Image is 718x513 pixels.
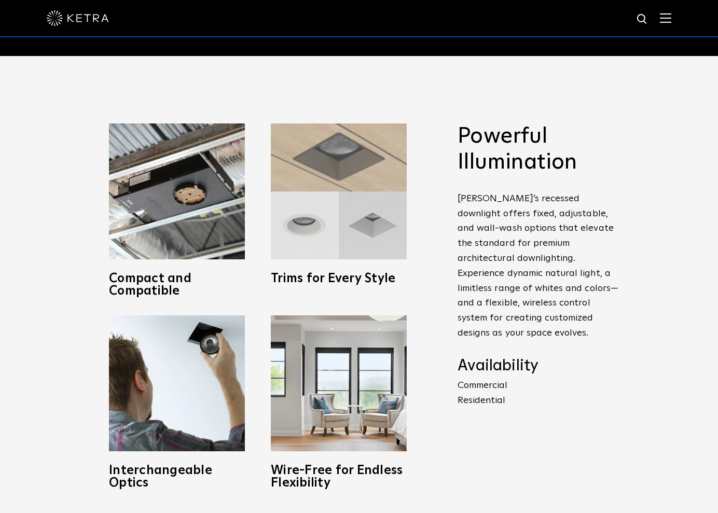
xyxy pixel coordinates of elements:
[109,315,245,451] img: D3_OpticSwap
[458,123,618,176] h2: Powerful Illumination
[271,315,407,451] img: D3_WV_Bedroom
[271,464,407,489] h3: Wire-Free for Endless Flexibility
[636,13,649,26] img: search icon
[271,272,407,285] h3: Trims for Every Style
[458,378,618,408] p: Commercial Residential
[47,10,109,26] img: ketra-logo-2019-white
[271,123,407,259] img: trims-for-every-style
[458,191,618,341] p: [PERSON_NAME]’s recessed downlight offers fixed, adjustable, and wall-wash options that elevate t...
[109,272,245,297] h3: Compact and Compatible
[109,123,245,259] img: compact-and-copatible
[458,356,618,376] h4: Availability
[660,13,671,23] img: Hamburger%20Nav.svg
[109,464,245,489] h3: Interchangeable Optics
